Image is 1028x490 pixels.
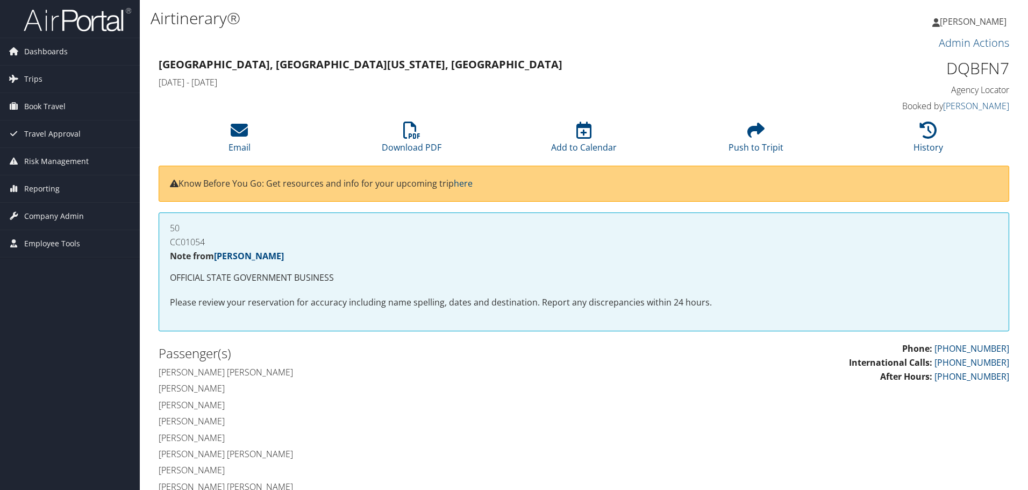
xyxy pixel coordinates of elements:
[934,343,1009,354] a: [PHONE_NUMBER]
[24,7,131,32] img: airportal-logo.png
[229,127,251,153] a: Email
[880,371,932,382] strong: After Hours:
[159,76,793,88] h4: [DATE] - [DATE]
[170,271,998,285] p: OFFICIAL STATE GOVERNMENT BUSINESS
[170,238,998,246] h4: CC01054
[943,100,1009,112] a: [PERSON_NAME]
[24,38,68,65] span: Dashboards
[159,415,576,427] h4: [PERSON_NAME]
[939,35,1009,50] a: Admin Actions
[170,250,284,262] strong: Note from
[24,230,80,257] span: Employee Tools
[159,366,576,378] h4: [PERSON_NAME] [PERSON_NAME]
[809,84,1009,96] h4: Agency Locator
[913,127,943,153] a: History
[24,93,66,120] span: Book Travel
[214,250,284,262] a: [PERSON_NAME]
[934,357,1009,368] a: [PHONE_NUMBER]
[551,127,617,153] a: Add to Calendar
[24,203,84,230] span: Company Admin
[159,57,562,72] strong: [GEOGRAPHIC_DATA], [GEOGRAPHIC_DATA] [US_STATE], [GEOGRAPHIC_DATA]
[934,371,1009,382] a: [PHONE_NUMBER]
[849,357,932,368] strong: International Calls:
[170,224,998,232] h4: 50
[159,448,576,460] h4: [PERSON_NAME] [PERSON_NAME]
[729,127,783,153] a: Push to Tripit
[151,7,729,30] h1: Airtinerary®
[382,127,441,153] a: Download PDF
[454,177,473,189] a: here
[159,432,576,444] h4: [PERSON_NAME]
[24,175,60,202] span: Reporting
[159,382,576,394] h4: [PERSON_NAME]
[159,399,576,411] h4: [PERSON_NAME]
[24,120,81,147] span: Travel Approval
[24,148,89,175] span: Risk Management
[940,16,1006,27] span: [PERSON_NAME]
[159,464,576,476] h4: [PERSON_NAME]
[932,5,1017,38] a: [PERSON_NAME]
[170,177,998,191] p: Know Before You Go: Get resources and info for your upcoming trip
[159,344,576,363] h2: Passenger(s)
[24,66,42,93] span: Trips
[809,100,1009,112] h4: Booked by
[170,296,998,310] p: Please review your reservation for accuracy including name spelling, dates and destination. Repor...
[902,343,932,354] strong: Phone:
[809,57,1009,80] h1: DQBFN7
